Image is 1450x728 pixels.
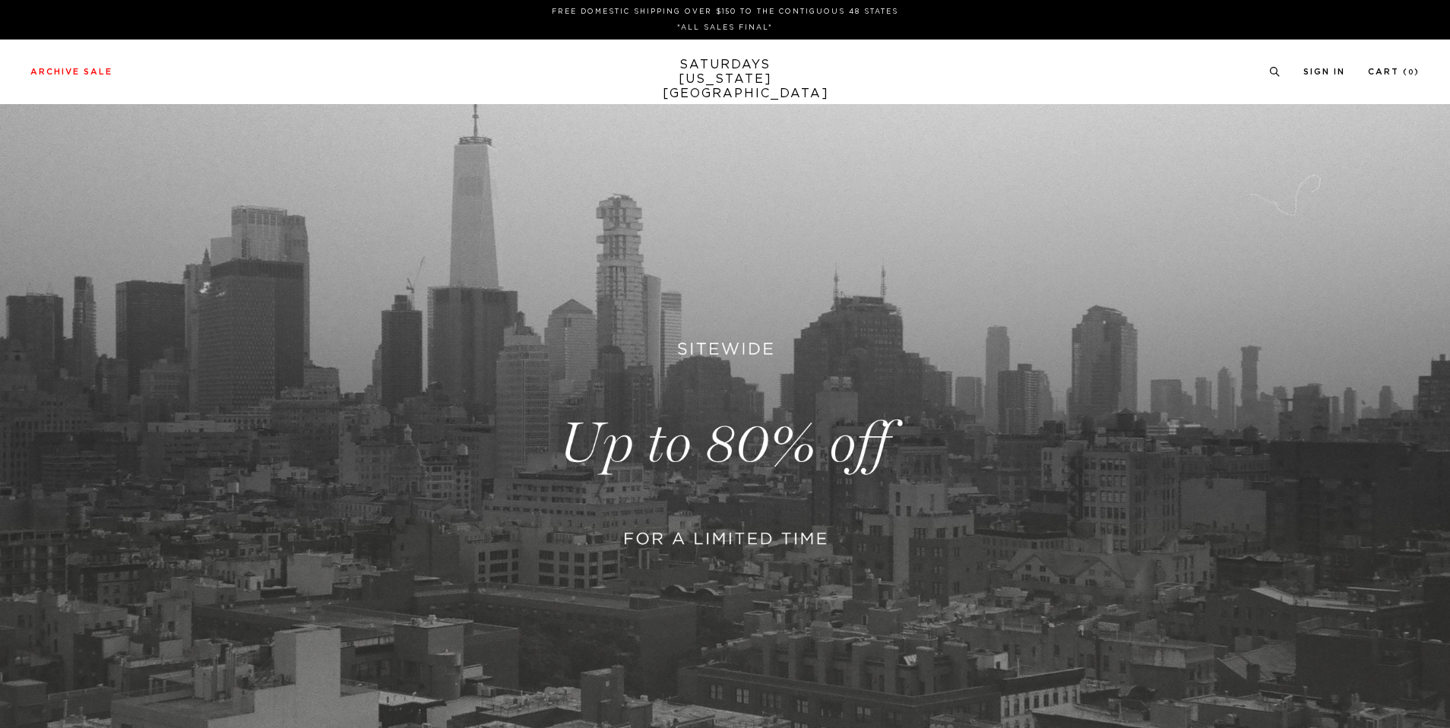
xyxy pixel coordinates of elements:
a: Cart (0) [1368,68,1420,76]
a: SATURDAYS[US_STATE][GEOGRAPHIC_DATA] [663,58,788,101]
a: Archive Sale [30,68,112,76]
p: FREE DOMESTIC SHIPPING OVER $150 TO THE CONTIGUOUS 48 STATES [36,6,1414,17]
p: *ALL SALES FINAL* [36,22,1414,33]
a: Sign In [1303,68,1345,76]
small: 0 [1408,69,1414,76]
